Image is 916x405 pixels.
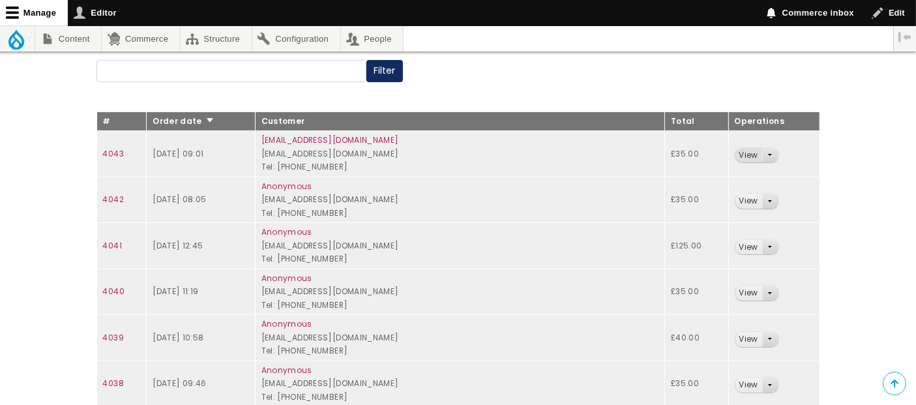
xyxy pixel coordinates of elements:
[366,60,403,82] button: Filter
[255,131,665,177] td: [EMAIL_ADDRESS][DOMAIN_NAME] Tel: [PHONE_NUMBER]
[261,318,312,329] a: Anonymous
[665,177,728,223] td: £35.00
[735,378,762,393] a: View
[103,378,124,389] a: 4038
[255,112,665,131] th: Customer
[728,112,820,131] th: Operations
[665,315,728,361] td: £40.00
[261,365,312,376] a: Anonymous
[103,194,124,205] a: 4042
[153,194,206,205] time: [DATE] 08:05
[252,26,340,52] a: Configuration
[894,26,916,48] button: Vertical orientation
[255,177,665,223] td: [EMAIL_ADDRESS][DOMAIN_NAME] Tel: [PHONE_NUMBER]
[181,26,252,52] a: Structure
[153,332,203,343] time: [DATE] 10:58
[35,26,101,52] a: Content
[153,240,203,251] time: [DATE] 12:45
[665,269,728,315] td: £35.00
[341,26,404,52] a: People
[103,148,124,159] a: 4043
[735,148,762,163] a: View
[261,181,312,192] a: Anonymous
[735,240,762,255] a: View
[665,223,728,269] td: £125.00
[255,269,665,315] td: [EMAIL_ADDRESS][DOMAIN_NAME] Tel: [PHONE_NUMBER]
[261,134,399,145] a: [EMAIL_ADDRESS][DOMAIN_NAME]
[103,240,122,251] a: 4041
[735,194,762,209] a: View
[103,286,125,297] a: 4040
[261,226,312,237] a: Anonymous
[255,223,665,269] td: [EMAIL_ADDRESS][DOMAIN_NAME] Tel: [PHONE_NUMBER]
[735,286,762,301] a: View
[735,332,762,347] a: View
[96,112,147,131] th: #
[153,115,214,127] a: Order date
[261,273,312,284] a: Anonymous
[102,26,179,52] a: Commerce
[665,131,728,177] td: £35.00
[153,148,203,159] time: [DATE] 09:01
[103,332,124,343] a: 4039
[665,112,728,131] th: Total
[153,378,206,389] time: [DATE] 09:46
[153,286,198,297] time: [DATE] 11:19
[255,315,665,361] td: [EMAIL_ADDRESS][DOMAIN_NAME] Tel: [PHONE_NUMBER]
